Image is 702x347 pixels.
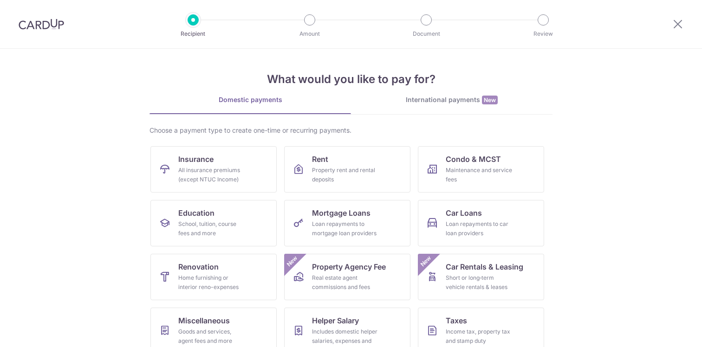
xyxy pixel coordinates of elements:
span: Property Agency Fee [312,261,386,272]
iframe: Opens a widget where you can find more information [642,319,693,342]
div: Choose a payment type to create one-time or recurring payments. [149,126,552,135]
a: Condo & MCSTMaintenance and service fees [418,146,544,193]
span: New [418,254,434,269]
span: Rent [312,154,328,165]
a: RenovationHome furnishing or interior reno-expenses [150,254,277,300]
p: Document [392,29,461,39]
img: CardUp [19,19,64,30]
a: InsuranceAll insurance premiums (except NTUC Income) [150,146,277,193]
span: New [482,96,498,104]
p: Review [509,29,578,39]
div: Goods and services, agent fees and more [178,327,245,346]
div: School, tuition, course fees and more [178,219,245,238]
a: Mortgage LoansLoan repayments to mortgage loan providers [284,200,410,246]
div: All insurance premiums (except NTUC Income) [178,166,245,184]
div: Property rent and rental deposits [312,166,379,184]
span: Taxes [446,315,467,326]
p: Recipient [159,29,227,39]
span: Insurance [178,154,214,165]
span: Car Loans [446,207,482,218]
span: Miscellaneous [178,315,230,326]
div: Income tax, property tax and stamp duty [446,327,513,346]
a: RentProperty rent and rental deposits [284,146,410,193]
span: Education [178,207,214,218]
span: Renovation [178,261,219,272]
span: Mortgage Loans [312,207,370,218]
h4: What would you like to pay for? [149,71,552,88]
div: Real estate agent commissions and fees [312,273,379,292]
a: Car Rentals & LeasingShort or long‑term vehicle rentals & leasesNew [418,254,544,300]
div: Domestic payments [149,95,351,104]
span: Car Rentals & Leasing [446,261,523,272]
span: Helper Salary [312,315,359,326]
a: Car LoansLoan repayments to car loan providers [418,200,544,246]
a: Property Agency FeeReal estate agent commissions and feesNew [284,254,410,300]
div: Maintenance and service fees [446,166,513,184]
p: Amount [275,29,344,39]
div: Loan repayments to car loan providers [446,219,513,238]
div: Short or long‑term vehicle rentals & leases [446,273,513,292]
span: Condo & MCST [446,154,501,165]
span: New [285,254,300,269]
div: Loan repayments to mortgage loan providers [312,219,379,238]
div: International payments [351,95,552,105]
a: EducationSchool, tuition, course fees and more [150,200,277,246]
div: Home furnishing or interior reno-expenses [178,273,245,292]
